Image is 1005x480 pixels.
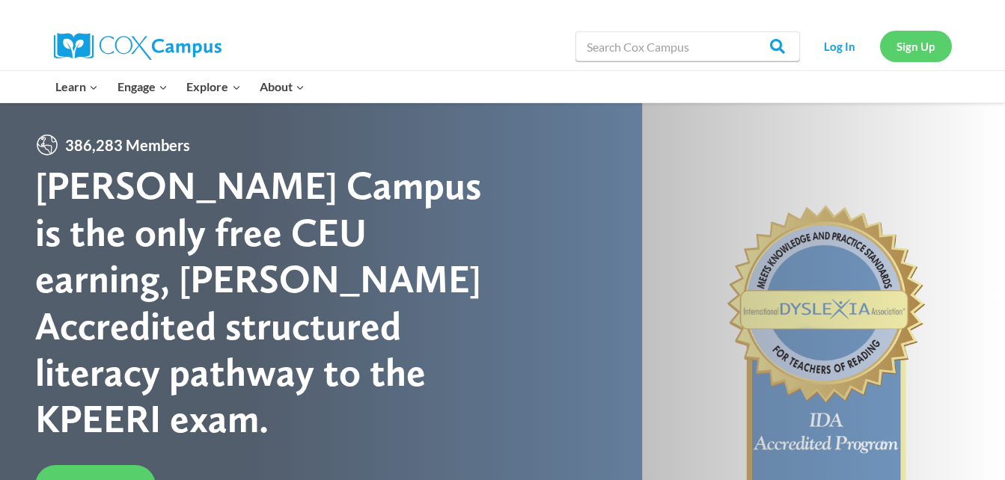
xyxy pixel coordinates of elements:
[108,71,177,102] button: Child menu of Engage
[807,31,952,61] nav: Secondary Navigation
[250,71,314,102] button: Child menu of About
[46,71,314,102] nav: Primary Navigation
[880,31,952,61] a: Sign Up
[177,71,251,102] button: Child menu of Explore
[575,31,800,61] input: Search Cox Campus
[35,162,503,442] div: [PERSON_NAME] Campus is the only free CEU earning, [PERSON_NAME] Accredited structured literacy p...
[54,33,222,60] img: Cox Campus
[807,31,873,61] a: Log In
[59,133,196,157] span: 386,283 Members
[46,71,109,102] button: Child menu of Learn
